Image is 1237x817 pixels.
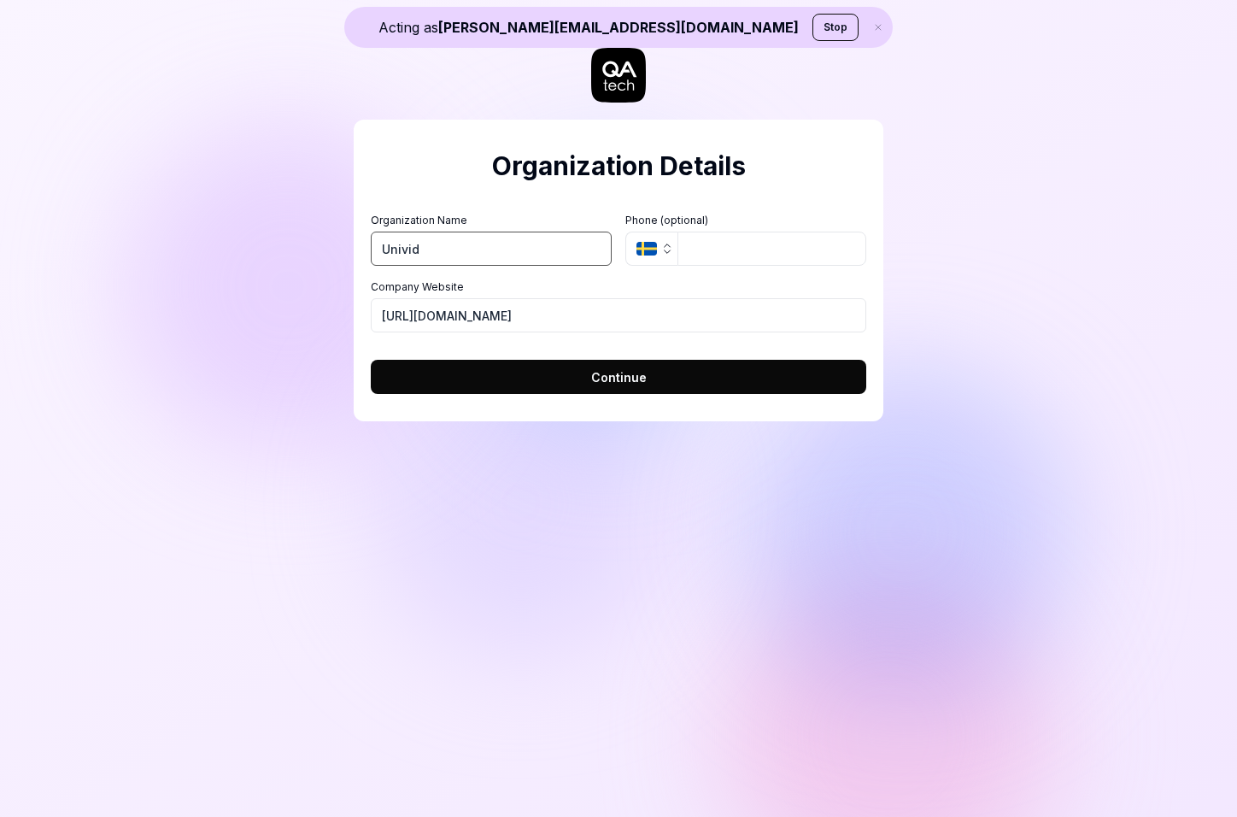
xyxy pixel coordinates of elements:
[371,279,866,295] label: Company Website
[591,368,647,386] span: Continue
[371,298,866,332] input: https://
[371,213,612,228] label: Organization Name
[371,147,866,185] h2: Organization Details
[812,14,859,41] button: Stop
[371,360,866,394] button: Continue
[625,213,866,228] label: Phone (optional)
